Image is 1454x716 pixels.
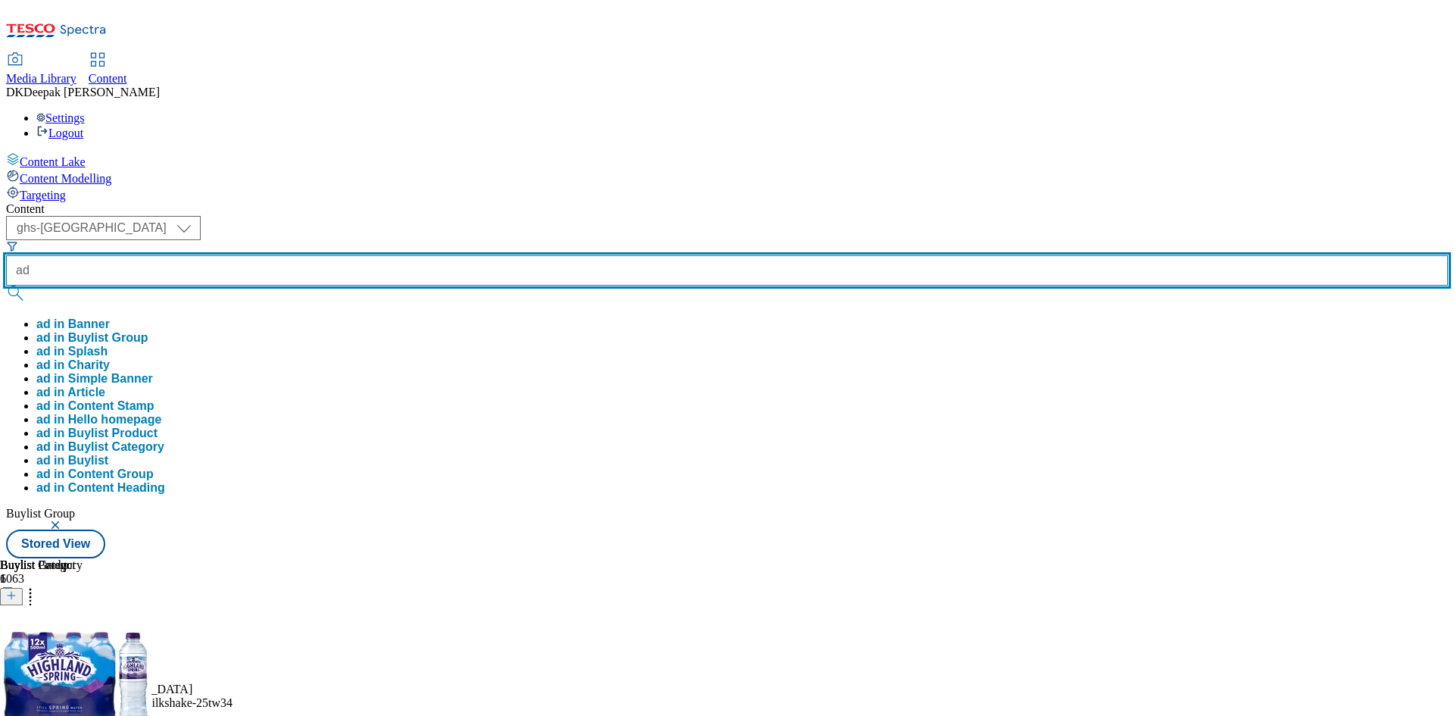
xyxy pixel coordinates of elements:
span: Charity [68,358,110,371]
div: ad in [36,467,154,481]
a: Media Library [6,54,76,86]
div: ad in [36,440,164,454]
span: Content Modelling [20,172,111,185]
div: ad in [36,358,110,372]
a: Logout [36,127,83,139]
button: ad in Content Heading [36,481,165,495]
button: ad in Banner [36,317,110,331]
button: Stored View [6,530,105,558]
div: ad in [36,399,154,413]
span: Content [89,72,127,85]
button: ad in Buylist Category [36,440,164,454]
span: Content Lake [20,155,86,168]
button: ad in Buylist Group [36,331,148,345]
span: Buylist Group [6,507,75,520]
span: Media Library [6,72,76,85]
span: Buylist Category [68,440,164,453]
button: ad in Buylist [36,454,108,467]
button: ad in Hello homepage [36,413,161,427]
a: Content Modelling [6,169,1448,186]
input: Search [6,255,1448,286]
button: ad in Article [36,386,105,399]
div: Content [6,202,1448,216]
button: ad in Splash [36,345,108,358]
span: Targeting [20,189,66,202]
button: ad in Charity [36,358,110,372]
a: Settings [36,111,85,124]
svg: Search Filters [6,240,18,252]
a: Targeting [6,186,1448,202]
button: ad in Content Group [36,467,154,481]
span: Content Group [68,467,154,480]
a: Content [89,54,127,86]
button: ad in Content Stamp [36,399,154,413]
span: Content Stamp [68,399,154,412]
a: Content Lake [6,152,1448,169]
span: DK [6,86,23,98]
button: ad in Buylist Product [36,427,158,440]
span: Buylist Group [68,331,148,344]
button: ad in Simple Banner [36,372,153,386]
span: Deepak [PERSON_NAME] [23,86,160,98]
div: ad in [36,331,148,345]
